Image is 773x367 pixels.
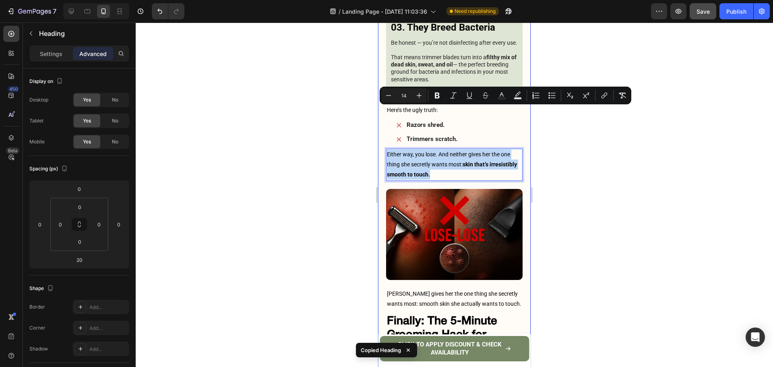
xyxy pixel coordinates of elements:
div: Editor contextual toolbar [380,87,631,104]
div: Add... [89,325,127,332]
input: 20 [71,254,87,266]
p: Advanced [79,50,107,58]
h3: Rich Text Editor. Editing area: main [8,265,145,287]
p: ⁠⁠⁠⁠⁠⁠⁠ That means trimmer blades turn into a — the perfect breeding ground for bacteria and infe... [13,24,140,60]
h3: Rich Text Editor. Editing area: main [8,82,145,93]
span: No [112,117,118,124]
div: Beta [6,147,19,154]
img: gempages_575285431885627935-fcf12418-c0bd-48aa-b4dd-f839e93a4e55.png [8,166,145,257]
span: Landing Page - [DATE] 11:03:36 [342,7,427,16]
div: Corner [29,324,45,332]
div: Display on [29,76,64,87]
span: Yes [83,117,91,124]
p: Heading [39,29,126,38]
div: Open Intercom Messenger [746,328,765,347]
strong: filthy mix of dead skin, sweat, and oil [13,31,138,45]
span: Yes [83,138,91,145]
span: No [112,138,118,145]
p: 7 [53,6,56,16]
div: Publish [726,7,746,16]
p: Either way, you lose. And neither gives her the one thing she secretly wants most: [9,127,144,158]
div: Mobile [29,138,45,145]
div: Rich Text Editor. Editing area: main [12,16,141,61]
div: Tablet [29,117,43,124]
input: 0 [71,183,87,195]
div: Rich Text Editor. Editing area: main [27,97,81,108]
input: 0 [34,218,46,230]
div: Border [29,303,45,311]
div: Undo/Redo [152,3,184,19]
div: 450 [8,86,19,92]
strong: Trimmers scratch. [29,113,79,120]
div: Spacing (px) [29,164,69,174]
strong: Razors shred. [29,99,66,106]
span: / [339,7,341,16]
input: 0px [93,218,105,230]
div: Rich Text Editor. Editing area: main [27,112,81,122]
span: Need republishing [455,8,496,15]
div: Shape [29,283,55,294]
h3: Rich Text Editor. Editing area: main [8,126,145,158]
button: Save [690,3,716,19]
button: 7 [3,3,60,19]
input: 0 [113,218,125,230]
iframe: Design area [378,23,531,367]
p: Be honest — you’re not disinfecting after every use. [13,17,140,24]
span: Yes [83,96,91,104]
div: Shadow [29,345,48,352]
input: 0px [54,218,66,230]
p: Settings [40,50,62,58]
input: 0px [72,201,88,213]
span: No [112,96,118,104]
input: 0px [72,236,88,248]
div: Add... [89,346,127,353]
h2: Finally: The 5-Minute Grooming Hack for Smooth, Safe Results (Even Down There) [8,291,145,347]
p: [PERSON_NAME] gives her the one thing she secretly wants most: smooth skin she actually wants to ... [9,266,144,286]
p: Copied Heading [361,346,401,354]
div: Desktop [29,96,48,104]
button: Publish [719,3,753,19]
div: Add... [89,304,127,311]
p: Here’s the ugly truth: [9,83,144,93]
span: Save [697,8,710,15]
